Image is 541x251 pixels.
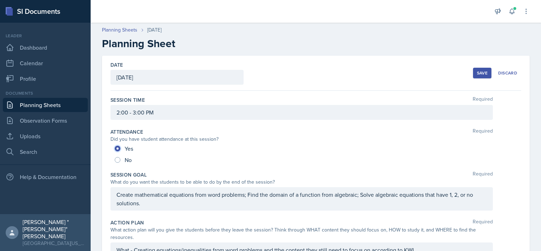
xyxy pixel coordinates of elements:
a: Profile [3,72,88,86]
span: Required [473,128,493,135]
span: Required [473,96,493,104]
span: Required [473,219,493,226]
label: Action Plan [110,219,144,226]
a: Planning Sheets [102,26,137,34]
label: Session Time [110,96,145,104]
span: No [125,156,132,163]
label: Attendance [110,128,143,135]
a: Uploads [3,129,88,143]
div: Did you have student attendance at this session? [110,135,493,143]
div: Save [477,70,488,76]
div: [GEOGRAPHIC_DATA][US_STATE] in [GEOGRAPHIC_DATA] [23,240,85,247]
span: Yes [125,145,133,152]
a: Dashboard [3,40,88,55]
h2: Planning Sheet [102,37,530,50]
div: Help & Documentation [3,170,88,184]
span: Required [473,171,493,178]
div: [DATE] [147,26,161,34]
p: Create mathematical equations from word problems; Find the domain of a function from algebraic; S... [116,190,487,207]
a: Observation Forms [3,113,88,128]
label: Session Goal [110,171,147,178]
div: [PERSON_NAME] "[PERSON_NAME]" [PERSON_NAME] [23,218,85,240]
div: Documents [3,90,88,96]
button: Save [473,68,491,78]
div: Discard [498,70,517,76]
a: Search [3,145,88,159]
div: What do you want the students to be able to do by the end of the session? [110,178,493,186]
button: Discard [494,68,521,78]
div: Leader [3,33,88,39]
label: Date [110,61,123,68]
div: What action plan will you give the students before they leave the session? Think through WHAT con... [110,226,493,241]
a: Calendar [3,56,88,70]
p: 2:00 - 3:00 PM [116,108,487,117]
a: Planning Sheets [3,98,88,112]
